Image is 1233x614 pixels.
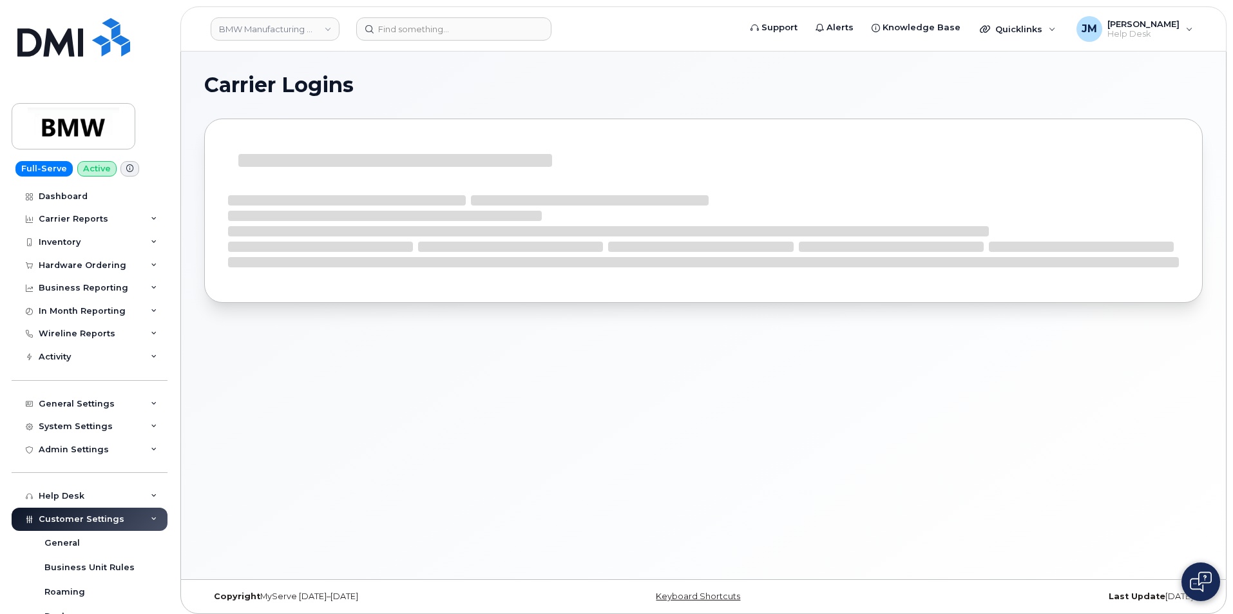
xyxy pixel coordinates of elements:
img: Open chat [1190,571,1212,592]
span: Carrier Logins [204,75,354,95]
a: Keyboard Shortcuts [656,591,740,601]
div: [DATE] [870,591,1203,602]
div: MyServe [DATE]–[DATE] [204,591,537,602]
strong: Last Update [1109,591,1165,601]
strong: Copyright [214,591,260,601]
